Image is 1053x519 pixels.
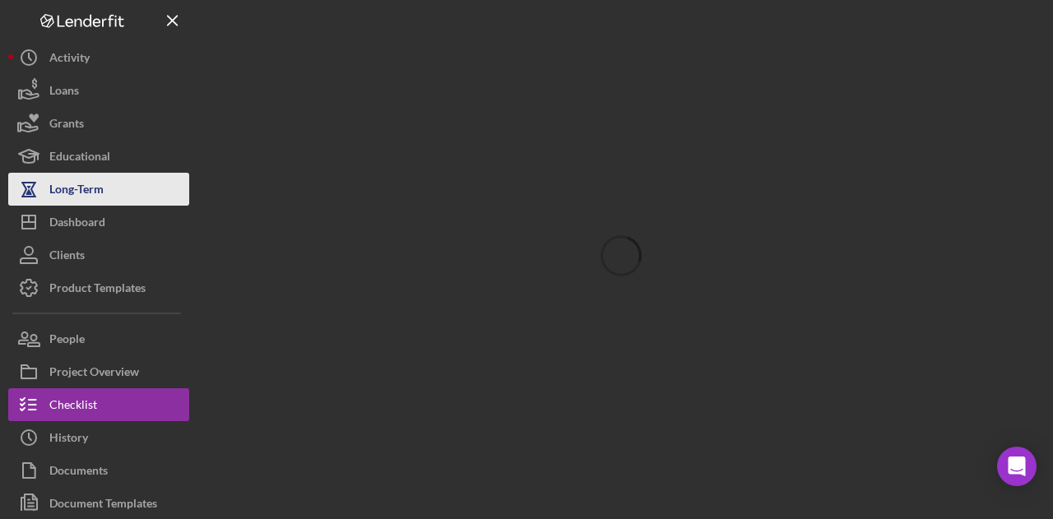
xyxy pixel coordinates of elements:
div: Clients [49,239,85,276]
div: Loans [49,74,79,111]
div: Activity [49,41,90,78]
div: Educational [49,140,110,177]
button: Activity [8,41,189,74]
button: History [8,421,189,454]
button: Long-Term [8,173,189,206]
div: Dashboard [49,206,105,243]
button: Project Overview [8,355,189,388]
button: Clients [8,239,189,271]
div: Product Templates [49,271,146,308]
button: People [8,322,189,355]
div: Checklist [49,388,97,425]
div: History [49,421,88,458]
button: Loans [8,74,189,107]
div: Grants [49,107,84,144]
button: Product Templates [8,271,189,304]
div: Long-Term [49,173,104,210]
button: Checklist [8,388,189,421]
div: People [49,322,85,359]
div: Project Overview [49,355,139,392]
div: Open Intercom Messenger [997,447,1037,486]
div: Documents [49,454,108,491]
button: Dashboard [8,206,189,239]
button: Educational [8,140,189,173]
button: Grants [8,107,189,140]
button: Documents [8,454,189,487]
